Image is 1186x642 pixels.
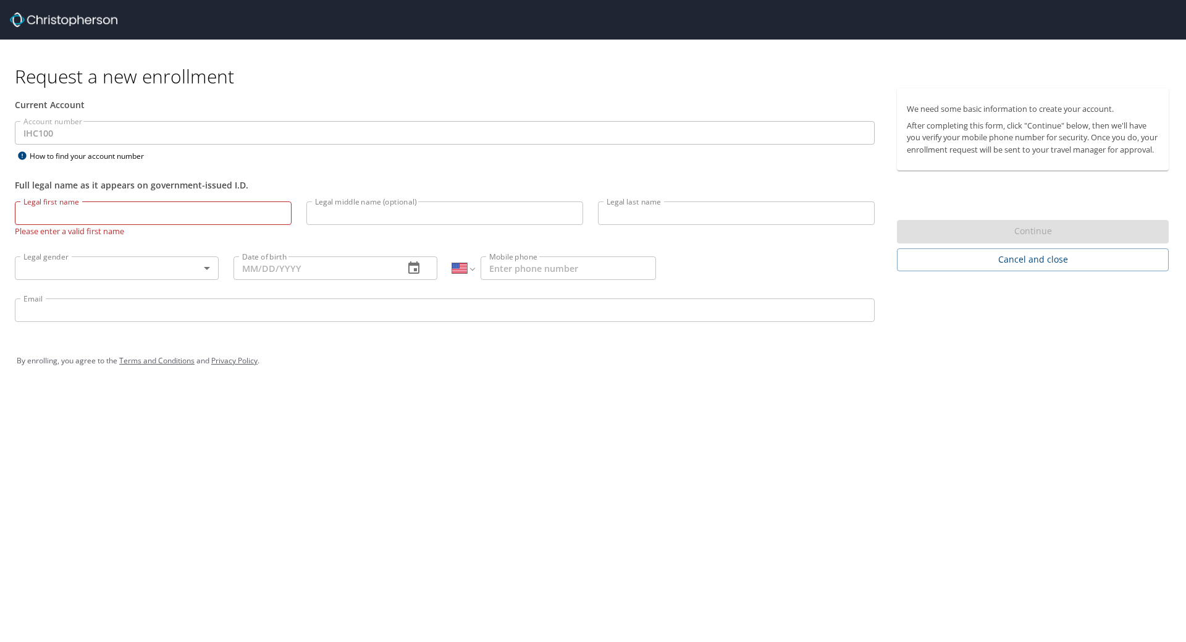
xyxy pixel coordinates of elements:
input: Enter phone number [481,256,656,280]
p: Please enter a valid first name [15,225,292,237]
h1: Request a new enrollment [15,64,1179,88]
a: Privacy Policy [211,355,258,366]
a: Terms and Conditions [119,355,195,366]
div: Current Account [15,98,875,111]
div: ​ [15,256,219,280]
input: MM/DD/YYYY [233,256,394,280]
img: cbt logo [10,12,117,27]
div: By enrolling, you agree to the and . [17,345,1169,376]
div: Full legal name as it appears on government-issued I.D. [15,179,875,192]
button: Cancel and close [897,248,1169,271]
p: After completing this form, click "Continue" below, then we'll have you verify your mobile phone ... [907,120,1159,156]
span: Cancel and close [907,252,1159,268]
p: We need some basic information to create your account. [907,103,1159,115]
div: How to find your account number [15,148,169,164]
